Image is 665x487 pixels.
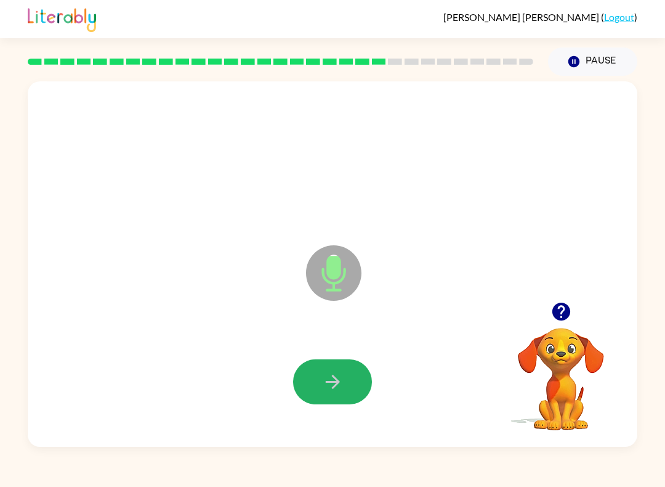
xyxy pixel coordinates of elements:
[548,47,637,76] button: Pause
[499,309,623,432] video: Your browser must support playing .mp4 files to use Literably. Please try using another browser.
[28,5,96,32] img: Literably
[443,11,637,23] div: ( )
[443,11,601,23] span: [PERSON_NAME] [PERSON_NAME]
[604,11,634,23] a: Logout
